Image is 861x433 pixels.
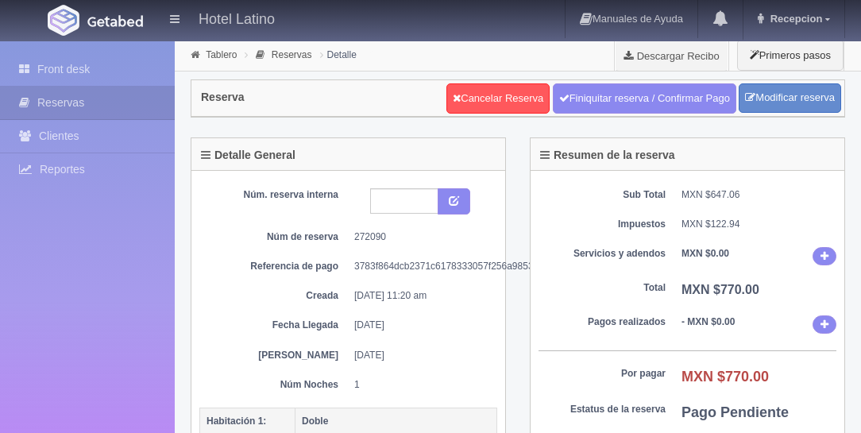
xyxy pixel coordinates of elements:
dt: Creada [211,289,338,303]
h4: Resumen de la reserva [540,149,675,161]
dd: [DATE] [354,349,485,362]
dt: Servicios y adendos [539,247,666,261]
b: MXN $770.00 [681,369,769,385]
b: MXN $0.00 [681,248,729,259]
dt: Estatus de la reserva [539,403,666,416]
h4: Reserva [201,91,245,103]
a: Cancelar Reserva [446,83,550,114]
button: Primeros pasos [737,40,844,71]
dd: 3783f864dcb2371c6178333057f256a98534f4d0 [354,260,485,273]
dt: Impuestos [539,218,666,231]
b: Habitación 1: [207,416,266,427]
li: Detalle [316,47,361,62]
h4: Detalle General [201,149,295,161]
dt: Núm Noches [211,378,338,392]
dt: Fecha Llegada [211,319,338,332]
b: - MXN $0.00 [681,316,735,327]
dt: Sub Total [539,188,666,202]
dt: Total [539,281,666,295]
dt: Núm. reserva interna [211,188,338,202]
dt: Referencia de pago [211,260,338,273]
dd: 1 [354,378,485,392]
dd: MXN $122.94 [681,218,836,231]
a: Finiquitar reserva / Confirmar Pago [553,83,736,114]
a: Descargar Recibo [615,40,728,72]
span: Recepcion [766,13,823,25]
dd: [DATE] 11:20 am [354,289,485,303]
a: Tablero [206,49,237,60]
dt: [PERSON_NAME] [211,349,338,362]
dt: Por pagar [539,367,666,381]
dd: 272090 [354,230,485,244]
a: Reservas [272,49,312,60]
dd: [DATE] [354,319,485,332]
a: Modificar reserva [739,83,841,113]
dt: Núm de reserva [211,230,338,244]
dt: Pagos realizados [539,315,666,329]
dd: MXN $647.06 [681,188,836,202]
b: MXN $770.00 [681,283,759,296]
h4: Hotel Latino [199,8,275,28]
img: Getabed [48,5,79,36]
b: Pago Pendiente [681,404,789,420]
img: Getabed [87,15,143,27]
